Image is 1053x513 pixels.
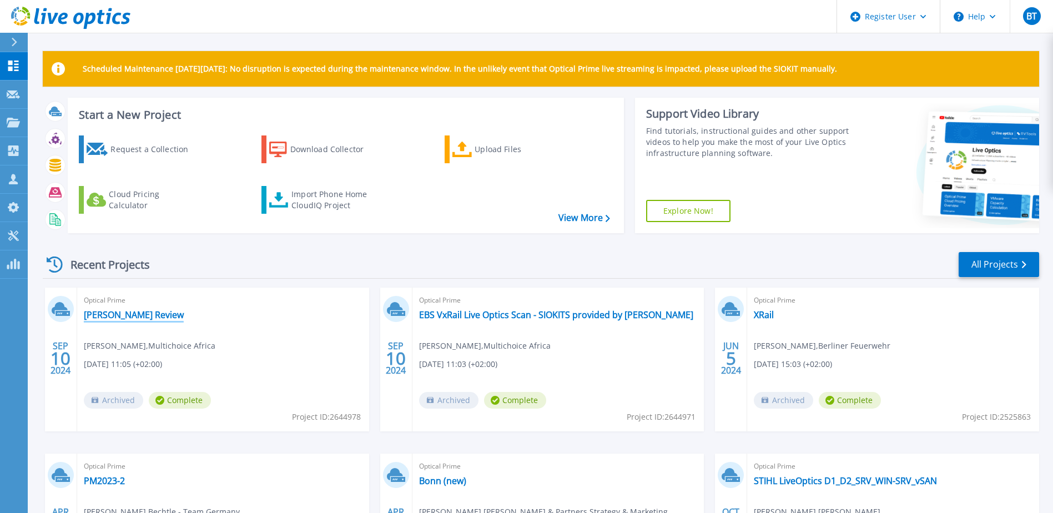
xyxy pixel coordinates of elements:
[646,200,730,222] a: Explore Now!
[84,309,184,320] a: [PERSON_NAME] Review
[962,411,1031,423] span: Project ID: 2525863
[754,392,813,409] span: Archived
[419,460,698,472] span: Optical Prime
[721,338,742,379] div: JUN 2024
[385,338,406,379] div: SEP 2024
[149,392,211,409] span: Complete
[627,411,696,423] span: Project ID: 2644971
[79,186,203,214] a: Cloud Pricing Calculator
[959,252,1039,277] a: All Projects
[84,475,125,486] a: PM2023-2
[84,358,162,370] span: [DATE] 11:05 (+02:00)
[646,125,852,159] div: Find tutorials, instructional guides and other support videos to help you make the most of your L...
[51,354,70,363] span: 10
[558,213,610,223] a: View More
[84,460,362,472] span: Optical Prime
[109,189,198,211] div: Cloud Pricing Calculator
[484,392,546,409] span: Complete
[261,135,385,163] a: Download Collector
[754,358,832,370] span: [DATE] 15:03 (+02:00)
[1026,12,1037,21] span: BT
[290,138,379,160] div: Download Collector
[646,107,852,121] div: Support Video Library
[84,340,215,352] span: [PERSON_NAME] , Multichoice Africa
[419,309,693,320] a: EBS VxRail Live Optics Scan - SIOKITS provided by [PERSON_NAME]
[475,138,563,160] div: Upload Files
[419,340,551,352] span: [PERSON_NAME] , Multichoice Africa
[754,309,774,320] a: XRail
[754,475,937,486] a: STIHL LiveOptics D1_D2_SRV_WIN-SRV_vSAN
[79,109,609,121] h3: Start a New Project
[291,189,378,211] div: Import Phone Home CloudIQ Project
[419,294,698,306] span: Optical Prime
[754,340,890,352] span: [PERSON_NAME] , Berliner Feuerwehr
[50,338,71,379] div: SEP 2024
[84,392,143,409] span: Archived
[419,475,466,486] a: Bonn (new)
[84,294,362,306] span: Optical Prime
[79,135,203,163] a: Request a Collection
[419,392,478,409] span: Archived
[419,358,497,370] span: [DATE] 11:03 (+02:00)
[726,354,736,363] span: 5
[754,294,1032,306] span: Optical Prime
[386,354,406,363] span: 10
[819,392,881,409] span: Complete
[110,138,199,160] div: Request a Collection
[83,64,837,73] p: Scheduled Maintenance [DATE][DATE]: No disruption is expected during the maintenance window. In t...
[292,411,361,423] span: Project ID: 2644978
[445,135,568,163] a: Upload Files
[754,460,1032,472] span: Optical Prime
[43,251,165,278] div: Recent Projects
